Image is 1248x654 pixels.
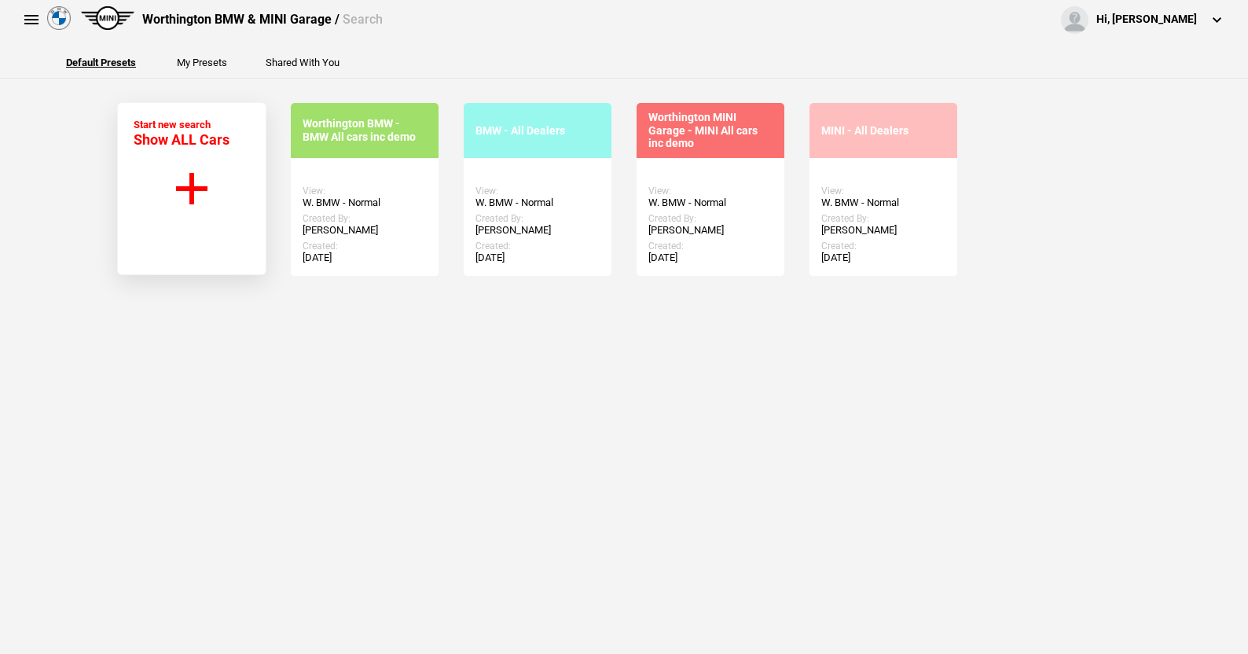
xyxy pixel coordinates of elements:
span: Show ALL Cars [134,131,229,148]
img: mini.png [81,6,134,30]
div: [PERSON_NAME] [475,224,600,237]
div: View: [648,186,773,197]
div: W. BMW - Normal [475,197,600,209]
div: View: [821,186,945,197]
div: [DATE] [303,252,427,264]
div: Created: [475,241,600,252]
button: Start new search Show ALL Cars [117,102,266,275]
div: Created By: [821,213,945,224]
div: Hi, [PERSON_NAME] [1096,12,1197,28]
div: Created By: [648,213,773,224]
button: Default Presets [66,57,136,68]
div: Start new search [134,119,229,148]
div: W. BMW - Normal [821,197,945,209]
div: Created: [821,241,945,252]
div: Created: [648,241,773,252]
div: [DATE] [821,252,945,264]
div: MINI - All Dealers [821,124,945,138]
div: Created: [303,241,427,252]
div: Worthington BMW - BMW All cars inc demo [303,117,427,144]
div: W. BMW - Normal [303,197,427,209]
div: W. BMW - Normal [648,197,773,209]
div: View: [303,186,427,197]
div: Created By: [475,213,600,224]
div: Worthington MINI Garage - MINI All cars inc demo [648,111,773,150]
span: Search [343,12,383,27]
div: [DATE] [475,252,600,264]
div: View: [475,186,600,197]
div: [PERSON_NAME] [821,224,945,237]
div: Worthington BMW & MINI Garage / [142,11,383,28]
img: bmw.png [47,6,71,30]
div: [DATE] [648,252,773,264]
div: [PERSON_NAME] [303,224,427,237]
div: Created By: [303,213,427,224]
div: [PERSON_NAME] [648,224,773,237]
button: Shared With You [266,57,340,68]
div: BMW - All Dealers [475,124,600,138]
button: My Presets [177,57,227,68]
